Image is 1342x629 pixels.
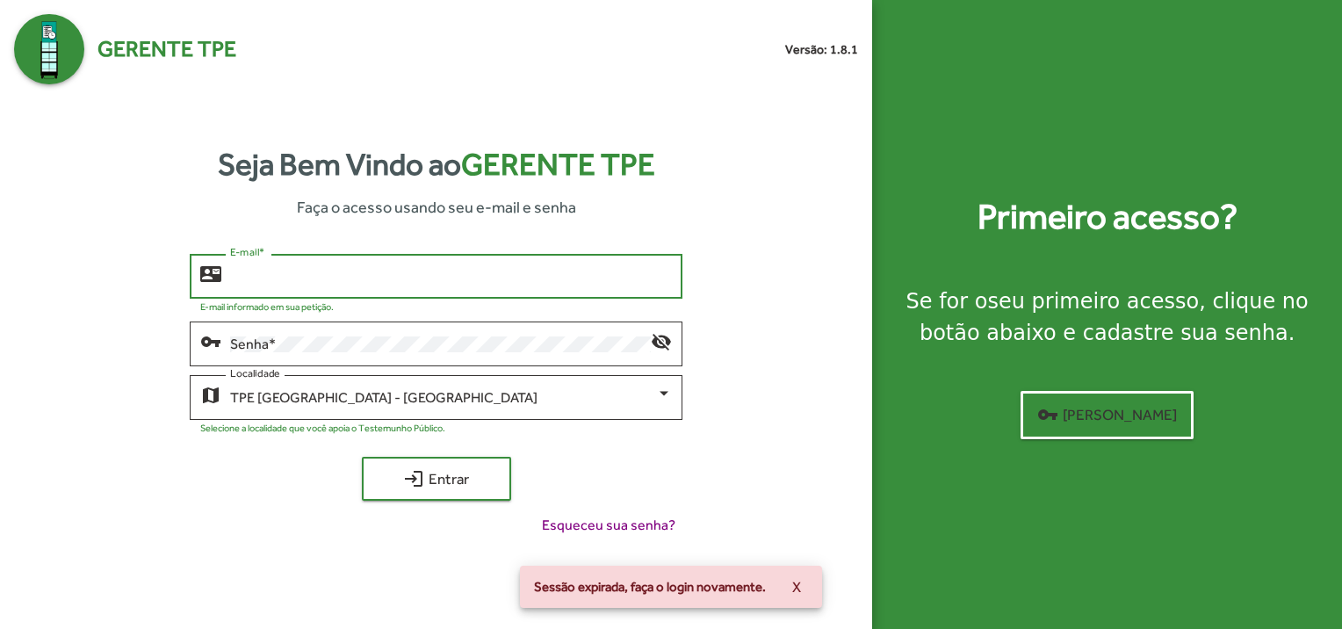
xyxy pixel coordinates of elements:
[200,263,221,284] mat-icon: contact_mail
[200,301,334,312] mat-hint: E-mail informado em sua petição.
[651,330,672,351] mat-icon: visibility_off
[200,423,445,433] mat-hint: Selecione a localidade que você apoia o Testemunho Público.
[14,14,84,84] img: Logo Gerente
[200,384,221,405] mat-icon: map
[778,571,815,603] button: X
[792,571,801,603] span: X
[978,191,1237,243] strong: Primeiro acesso?
[461,147,655,182] span: Gerente TPE
[1037,399,1177,430] span: [PERSON_NAME]
[893,286,1321,349] div: Se for o , clique no botão abaixo e cadastre sua senha.
[987,289,1199,314] strong: seu primeiro acesso
[542,515,675,536] span: Esqueceu sua senha?
[200,330,221,351] mat-icon: vpn_key
[218,141,655,188] strong: Seja Bem Vindo ao
[534,578,766,596] span: Sessão expirada, faça o login novamente.
[230,389,538,406] span: TPE [GEOGRAPHIC_DATA] - [GEOGRAPHIC_DATA]
[1021,391,1194,439] button: [PERSON_NAME]
[378,463,495,495] span: Entrar
[1037,404,1058,425] mat-icon: vpn_key
[362,457,511,501] button: Entrar
[97,33,236,66] span: Gerente TPE
[785,40,858,59] small: Versão: 1.8.1
[297,195,576,219] span: Faça o acesso usando seu e-mail e senha
[403,468,424,489] mat-icon: login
